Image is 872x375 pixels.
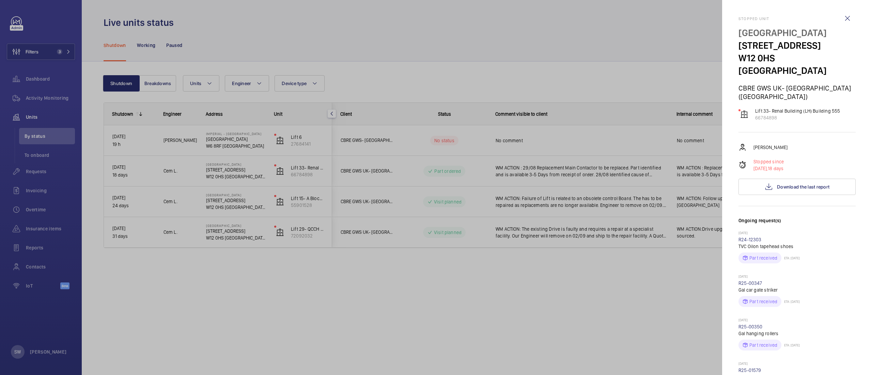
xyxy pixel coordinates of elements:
p: 66784898 [755,114,840,121]
p: Stopped since [753,158,784,165]
a: R25-00347 [738,280,762,286]
p: W12 0HS [GEOGRAPHIC_DATA] [738,52,856,77]
p: Gal hanging rollers [738,330,856,337]
p: CBRE GWS UK- [GEOGRAPHIC_DATA] ([GEOGRAPHIC_DATA]) [738,84,856,101]
p: [DATE] [738,274,856,280]
p: Gal car gate striker [738,287,856,293]
p: TVC Oilon tapehead shoes [738,243,856,250]
p: ETA: [DATE] [781,299,800,304]
p: Part received [749,342,777,348]
p: Part received [749,298,777,305]
p: ETA: [DATE] [781,256,800,260]
a: R25-01579 [738,368,761,373]
a: R24-12303 [738,237,762,242]
p: 18 days [753,165,784,172]
span: Download the last report [777,184,829,190]
p: [DATE] [738,361,856,367]
p: ETA: [DATE] [781,343,800,347]
p: [DATE] [738,318,856,323]
a: R25-00350 [738,324,763,329]
p: Part received [749,255,777,261]
p: [GEOGRAPHIC_DATA] [738,27,856,39]
button: Download the last report [738,179,856,195]
span: [DATE], [753,166,768,171]
p: [DATE] [738,231,856,236]
p: Lift 33- Renal Building (LH) Building 555 [755,108,840,114]
p: [STREET_ADDRESS] [738,39,856,52]
img: elevator.svg [740,110,748,118]
h2: Stopped unit [738,16,856,21]
p: [PERSON_NAME] [753,144,788,151]
h3: Ongoing request(s) [738,217,856,231]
